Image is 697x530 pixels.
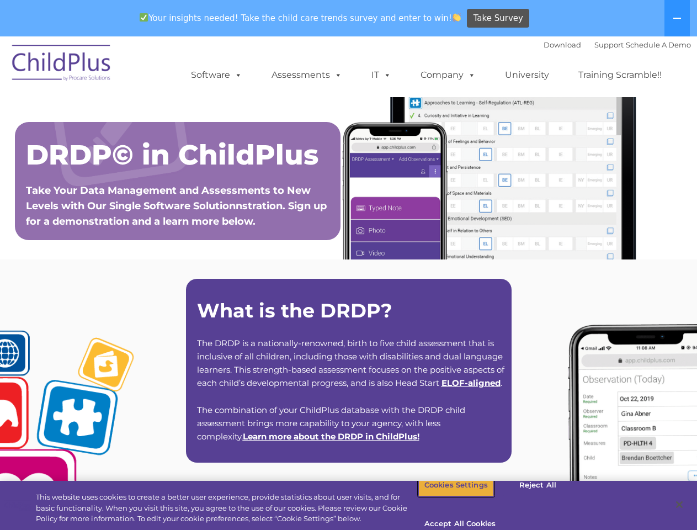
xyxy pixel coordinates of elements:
a: Download [544,40,581,49]
font: | [544,40,691,49]
span: Take Survey [473,9,523,28]
a: Company [409,64,487,86]
button: Close [667,492,691,517]
a: Training Scramble!! [567,64,673,86]
a: IT [360,64,402,86]
button: Reject All [503,474,572,497]
a: ELOF-aligned [441,378,501,388]
img: 👏 [453,13,461,22]
a: Learn more about the DRDP in ChildPlus [243,431,417,442]
a: Software [180,64,253,86]
strong: What is the DRDP? [197,299,392,322]
span: ! [243,431,419,442]
a: Take Survey [467,9,529,28]
img: ✅ [140,13,148,22]
span: The combination of your ChildPlus database with the DRDP child assessment brings more capability ... [197,405,465,442]
button: Cookies Settings [418,474,494,497]
a: Assessments [260,64,353,86]
span: The DRDP is a nationally-renowned, birth to five child assessment that is inclusive of all childr... [197,338,504,388]
a: Schedule A Demo [626,40,691,49]
span: Your insights needed! Take the child care trends survey and enter to win! [135,7,466,29]
a: Support [594,40,624,49]
a: University [494,64,560,86]
img: ChildPlus by Procare Solutions [7,37,117,92]
div: This website uses cookies to create a better user experience, provide statistics about user visit... [36,492,418,524]
span: Take Your Data Management and Assessments to New Levels with Our Single Software Solutionnstratio... [26,184,327,227]
span: DRDP© in ChildPlus [26,138,318,172]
